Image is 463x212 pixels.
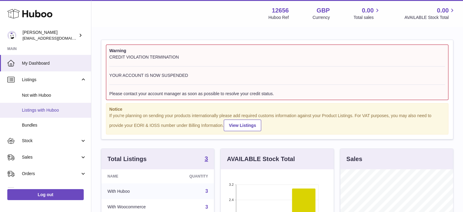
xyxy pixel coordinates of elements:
[22,77,80,83] span: Listings
[23,36,89,41] span: [EMAIL_ADDRESS][DOMAIN_NAME]
[22,154,80,160] span: Sales
[109,113,445,131] div: If you're planning on sending your products internationally please add required customs informati...
[362,6,374,15] span: 0.00
[346,155,362,163] h3: Sales
[404,15,456,20] span: AVAILABLE Stock Total
[22,107,86,113] span: Listings with Huboo
[101,169,171,183] th: Name
[268,15,289,20] div: Huboo Ref
[205,189,208,194] a: 3
[313,15,330,20] div: Currency
[171,169,214,183] th: Quantity
[404,6,456,20] a: 0.00 AVAILABLE Stock Total
[107,155,147,163] h3: Total Listings
[22,92,86,98] span: Not with Huboo
[205,156,208,162] strong: 3
[205,156,208,163] a: 3
[224,120,261,131] a: View Listings
[101,183,171,199] td: With Huboo
[23,30,77,41] div: [PERSON_NAME]
[22,171,80,177] span: Orders
[22,122,86,128] span: Bundles
[272,6,289,15] strong: 12656
[22,60,86,66] span: My Dashboard
[205,204,208,210] a: 3
[7,31,16,40] img: internalAdmin-12656@internal.huboo.com
[22,138,80,144] span: Stock
[22,187,86,193] span: Usage
[317,6,330,15] strong: GBP
[109,54,445,97] div: CREDIT VIOLATION TERMINATION YOUR ACCOUNT IS NOW SUSPENDED Please contact your account manager as...
[437,6,449,15] span: 0.00
[353,15,381,20] span: Total sales
[229,183,234,186] text: 3.2
[229,198,234,202] text: 2.4
[7,189,84,200] a: Log out
[227,155,295,163] h3: AVAILABLE Stock Total
[109,48,445,54] strong: Warning
[353,6,381,20] a: 0.00 Total sales
[109,106,445,112] strong: Notice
